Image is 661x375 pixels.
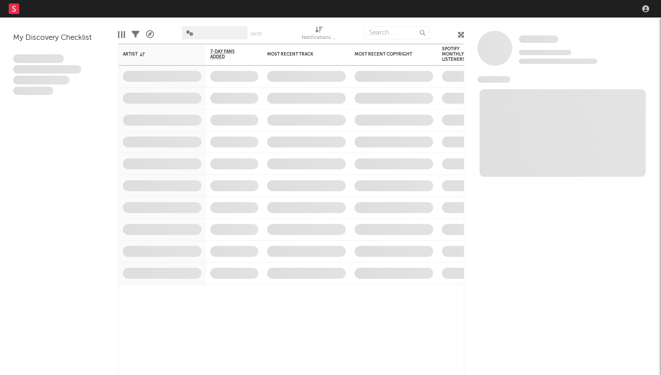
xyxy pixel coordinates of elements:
span: News Feed [477,76,510,83]
div: Filters [132,22,139,47]
div: My Discovery Checklist [13,33,105,43]
div: Artist [123,52,188,57]
span: Aliquam viverra [13,87,53,95]
div: Notifications (Artist) [302,22,337,47]
div: Most Recent Copyright [355,52,420,57]
div: Spotify Monthly Listeners [442,46,473,62]
div: Most Recent Track [267,52,333,57]
div: A&R Pipeline [146,22,154,47]
a: Some Artist [519,35,558,44]
span: Tracking Since: [DATE] [519,50,571,55]
span: 7-Day Fans Added [210,49,245,60]
div: Notifications (Artist) [302,33,337,43]
span: Integer aliquet in purus et [13,65,81,74]
span: Praesent ac interdum [13,76,70,84]
input: Search... [364,26,430,39]
button: Save [250,32,262,36]
span: Lorem ipsum dolor [13,54,64,63]
div: Edit Columns [118,22,125,47]
span: Some Artist [519,35,558,43]
span: 0 fans last week [519,59,597,64]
